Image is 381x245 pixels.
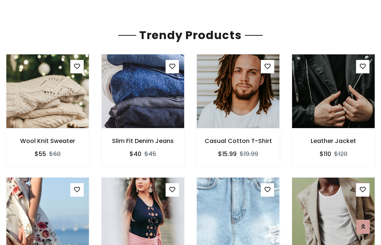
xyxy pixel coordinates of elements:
[129,150,141,157] h6: $40
[49,150,61,158] del: $60
[101,137,185,144] h6: Slim Fit Denim Jeans
[196,137,280,144] h6: Casual Cotton T-Shirt
[292,137,375,144] h6: Leather Jacket
[136,27,245,43] span: Trendy Products
[144,150,156,158] del: $45
[35,150,46,157] h6: $55
[218,150,237,157] h6: $15.99
[320,150,331,157] h6: $110
[334,150,348,158] del: $120
[240,150,258,158] del: $19.99
[6,137,89,144] h6: Wool Knit Sweater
